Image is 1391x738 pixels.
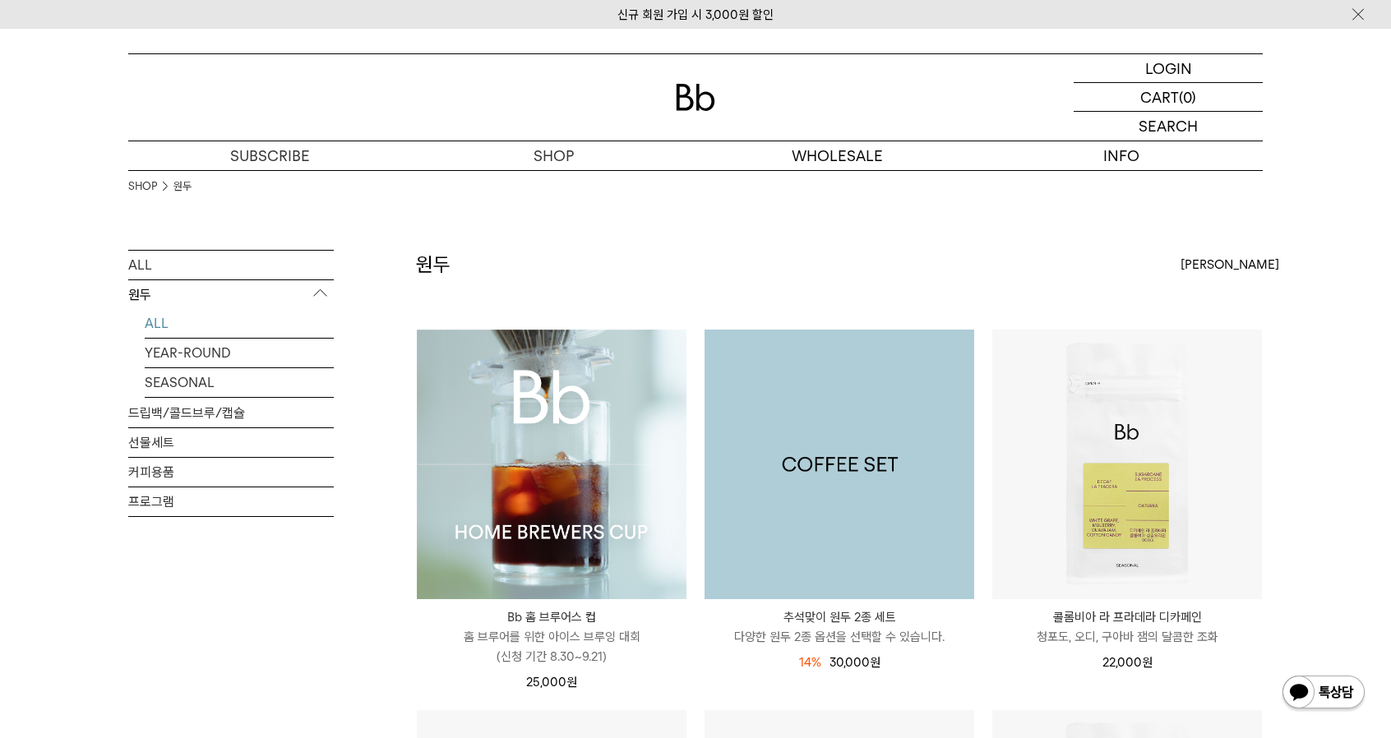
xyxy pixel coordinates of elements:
p: 추석맞이 원두 2종 세트 [705,607,974,627]
p: 콜롬비아 라 프라데라 디카페인 [992,607,1262,627]
p: 청포도, 오디, 구아바 잼의 달콤한 조화 [992,627,1262,647]
a: Bb 홈 브루어스 컵 홈 브루어를 위한 아이스 브루잉 대회(신청 기간 8.30~9.21) [417,607,686,667]
p: Bb 홈 브루어스 컵 [417,607,686,627]
span: 22,000 [1102,655,1153,670]
span: 30,000 [830,655,880,670]
p: INFO [979,141,1263,170]
span: 원 [1142,655,1153,670]
span: [PERSON_NAME] [1181,255,1279,274]
img: 콜롬비아 라 프라데라 디카페인 [992,330,1262,599]
img: Bb 홈 브루어스 컵 [417,330,686,599]
p: WHOLESALE [695,141,979,170]
span: 원 [870,655,880,670]
a: LOGIN [1074,54,1263,83]
img: 카카오톡 채널 1:1 채팅 버튼 [1281,674,1366,713]
span: 25,000 [526,675,577,690]
p: SEARCH [1139,112,1198,141]
a: ALL [128,251,334,279]
a: SEASONAL [145,368,334,397]
img: 1000001199_add2_013.jpg [705,330,974,599]
a: YEAR-ROUND [145,339,334,367]
p: CART [1140,83,1179,111]
a: 신규 회원 가입 시 3,000원 할인 [617,7,774,22]
a: CART (0) [1074,83,1263,112]
a: SUBSCRIBE [128,141,412,170]
p: 원두 [128,280,334,310]
a: 콜롬비아 라 프라데라 디카페인 청포도, 오디, 구아바 잼의 달콤한 조화 [992,607,1262,647]
p: (0) [1179,83,1196,111]
h2: 원두 [416,251,451,279]
img: 로고 [676,84,715,111]
a: 프로그램 [128,487,334,516]
a: 추석맞이 원두 2종 세트 다양한 원두 2종 옵션을 선택할 수 있습니다. [705,607,974,647]
a: SHOP [128,178,157,195]
a: 커피용품 [128,458,334,487]
a: 드립백/콜드브루/캡슐 [128,399,334,427]
span: 원 [566,675,577,690]
div: 14% [799,653,821,672]
a: ALL [145,309,334,338]
a: 선물세트 [128,428,334,457]
a: 추석맞이 원두 2종 세트 [705,330,974,599]
p: 다양한 원두 2종 옵션을 선택할 수 있습니다. [705,627,974,647]
p: 홈 브루어를 위한 아이스 브루잉 대회 (신청 기간 8.30~9.21) [417,627,686,667]
p: LOGIN [1145,54,1192,82]
a: SHOP [412,141,695,170]
a: 원두 [173,178,192,195]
